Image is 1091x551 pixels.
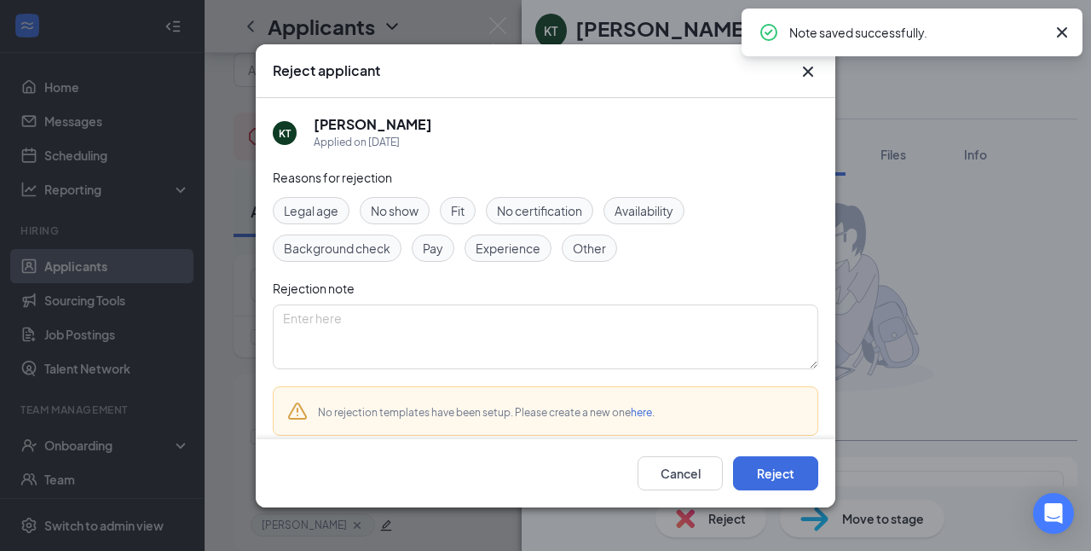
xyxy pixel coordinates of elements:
div: Note saved successfully. [789,22,1045,43]
button: Cancel [638,455,723,490]
button: Reject [733,455,818,490]
span: Legal age [284,201,338,220]
div: Applied on [DATE] [314,134,432,151]
span: Experience [476,239,540,258]
div: KT [279,125,291,140]
span: Reasons for rejection [273,170,392,185]
div: Open Intercom Messenger [1033,493,1074,534]
svg: Cross [1052,22,1072,43]
span: Rejection note [273,281,355,296]
svg: Warning [287,401,308,421]
span: Pay [423,239,443,258]
a: here [631,406,652,419]
span: Fit [451,201,465,220]
h3: Reject applicant [273,61,380,80]
h5: [PERSON_NAME] [314,115,432,134]
span: Other [573,239,606,258]
span: Background check [284,239,390,258]
svg: CheckmarkCircle [759,22,779,43]
span: No show [371,201,419,220]
span: Availability [615,201,673,220]
svg: Cross [798,61,818,82]
span: No certification [497,201,582,220]
button: Close [798,61,818,82]
span: No rejection templates have been setup. Please create a new one . [318,406,655,419]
